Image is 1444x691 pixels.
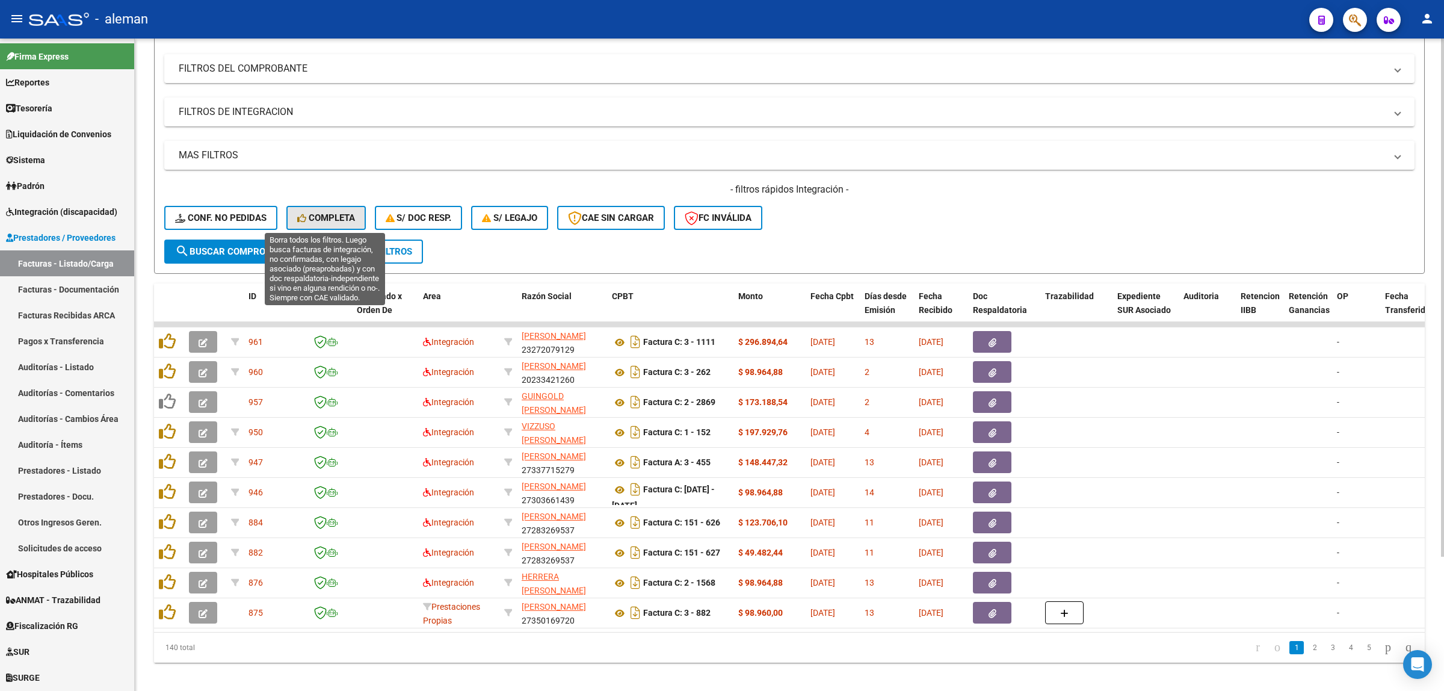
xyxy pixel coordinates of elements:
span: - [1337,367,1339,377]
span: Fecha Transferido [1385,291,1430,315]
i: Descargar documento [628,362,643,382]
datatable-header-cell: OP [1332,284,1380,336]
datatable-header-cell: Razón Social [517,284,607,336]
strong: $ 98.960,00 [738,608,783,618]
span: Area [423,291,441,301]
span: SUR [6,645,29,658]
datatable-header-cell: Retención Ganancias [1284,284,1332,336]
span: S/ Doc Resp. [386,212,452,223]
a: 3 [1325,641,1340,654]
span: Trazabilidad [1045,291,1094,301]
mat-expansion-panel-header: FILTROS DEL COMPROBANTE [164,54,1415,83]
i: Descargar documento [628,392,643,412]
span: 947 [248,457,263,467]
span: 11 [865,548,874,557]
span: [DATE] [919,518,943,527]
strong: $ 98.964,88 [738,578,783,587]
span: [PERSON_NAME] [522,512,586,521]
span: 961 [248,337,263,347]
datatable-header-cell: Doc Respaldatoria [968,284,1040,336]
span: 13 [865,578,874,587]
strong: Factura C: 151 - 626 [643,518,720,528]
mat-panel-title: MAS FILTROS [179,149,1386,162]
div: 23272079129 [522,329,602,355]
a: 5 [1362,641,1376,654]
span: 946 [248,488,263,497]
span: Retención Ganancias [1289,291,1330,315]
h4: - filtros rápidos Integración - [164,183,1415,196]
div: 27383779184 [522,420,602,445]
span: [DATE] [810,488,835,497]
span: Firma Express [6,50,69,63]
strong: $ 98.964,88 [738,367,783,377]
span: [DATE] [810,578,835,587]
datatable-header-cell: Fecha Cpbt [806,284,860,336]
span: 876 [248,578,263,587]
div: Open Intercom Messenger [1403,650,1432,679]
span: HERRERA [PERSON_NAME] [522,572,586,595]
span: [PERSON_NAME] [522,361,586,371]
div: 27337715279 [522,450,602,475]
span: Integración [423,578,474,587]
span: CAE [309,291,324,301]
span: Monto [738,291,763,301]
span: [DATE] [810,457,835,467]
button: S/ Doc Resp. [375,206,463,230]
mat-icon: search [175,244,190,258]
button: Borrar Filtros [315,240,423,264]
button: CAE SIN CARGAR [557,206,665,230]
datatable-header-cell: Expediente SUR Asociado [1112,284,1179,336]
span: CPBT [612,291,634,301]
strong: $ 49.482,44 [738,548,783,557]
datatable-header-cell: Retencion IIBB [1236,284,1284,336]
span: Completa [297,212,355,223]
li: page 2 [1306,637,1324,658]
span: 957 [248,397,263,407]
span: Fecha Cpbt [810,291,854,301]
datatable-header-cell: Fecha Recibido [914,284,968,336]
strong: Factura C: 2 - 2869 [643,398,715,407]
strong: $ 197.929,76 [738,427,788,437]
button: Completa [286,206,366,230]
span: OP [1337,291,1348,301]
li: page 5 [1360,637,1378,658]
strong: Factura C: 3 - 262 [643,368,711,377]
span: [DATE] [810,397,835,407]
a: 4 [1344,641,1358,654]
span: [DATE] [919,488,943,497]
span: 875 [248,608,263,618]
strong: $ 296.894,64 [738,337,788,347]
span: 13 [865,337,874,347]
datatable-header-cell: Auditoria [1179,284,1236,336]
span: [DATE] [919,397,943,407]
span: 882 [248,548,263,557]
li: page 4 [1342,637,1360,658]
span: 13 [865,608,874,618]
span: ANMAT - Trazabilidad [6,593,100,607]
mat-panel-title: FILTROS DEL COMPROBANTE [179,62,1386,75]
span: 2 [865,397,869,407]
datatable-header-cell: Monto [733,284,806,336]
mat-panel-title: FILTROS DE INTEGRACION [179,105,1386,119]
a: 1 [1289,641,1304,654]
a: go to first page [1250,641,1265,654]
span: - [1337,488,1339,497]
li: page 3 [1324,637,1342,658]
strong: $ 173.188,54 [738,397,788,407]
span: Integración [423,457,474,467]
span: Facturado x Orden De [357,291,402,315]
span: 11 [865,518,874,527]
span: - [1337,578,1339,587]
span: Fecha Recibido [919,291,952,315]
span: [DATE] [810,548,835,557]
div: 27350169720 [522,600,602,625]
i: Descargar documento [628,543,643,562]
span: [DATE] [919,548,943,557]
span: Borrar Filtros [326,246,412,257]
span: Integración [423,488,474,497]
strong: Factura C: 1 - 152 [643,428,711,438]
span: FC Inválida [685,212,751,223]
i: Descargar documento [628,573,643,592]
span: Hospitales Públicos [6,568,93,581]
span: [PERSON_NAME] [522,542,586,551]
